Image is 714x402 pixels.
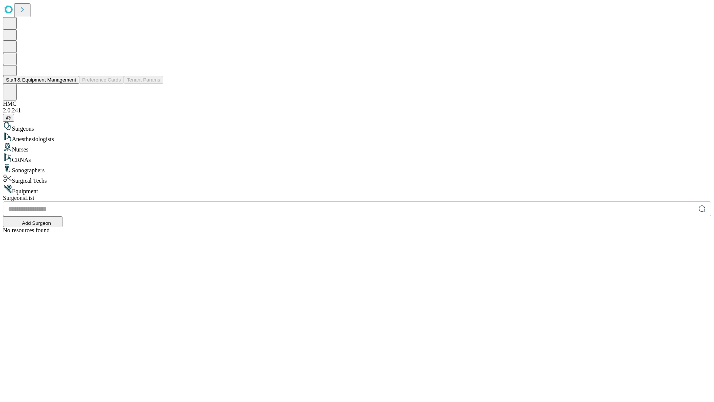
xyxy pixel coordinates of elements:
[3,122,711,132] div: Surgeons
[3,114,14,122] button: @
[3,174,711,184] div: Surgical Techs
[124,76,163,84] button: Tenant Params
[3,153,711,163] div: CRNAs
[3,143,711,153] div: Nurses
[22,220,51,226] span: Add Surgeon
[3,195,711,201] div: Surgeons List
[6,115,11,121] span: @
[3,100,711,107] div: HMC
[3,107,711,114] div: 2.0.241
[3,184,711,195] div: Equipment
[3,216,62,227] button: Add Surgeon
[3,227,711,234] div: No resources found
[3,163,711,174] div: Sonographers
[3,76,79,84] button: Staff & Equipment Management
[79,76,124,84] button: Preference Cards
[3,132,711,143] div: Anesthesiologists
